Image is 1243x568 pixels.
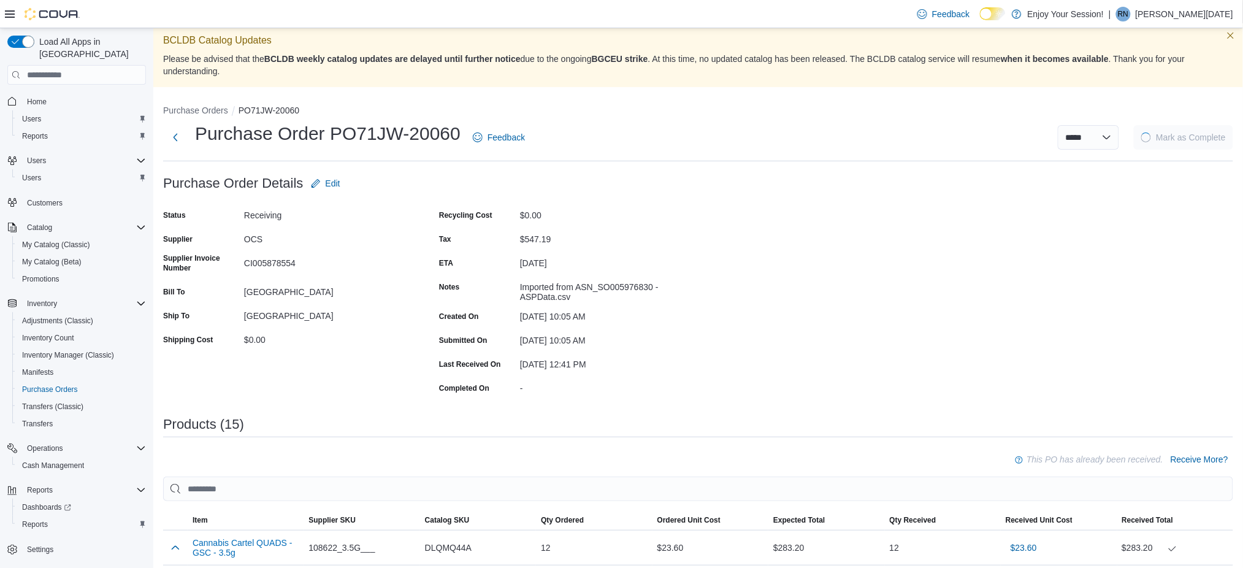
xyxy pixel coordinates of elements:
[17,365,58,380] a: Manifests
[163,335,213,345] label: Shipping Cost
[22,257,82,267] span: My Catalog (Beta)
[17,331,79,345] a: Inventory Count
[22,542,58,557] a: Settings
[163,33,1233,48] p: BCLDB Catalog Updates
[12,253,151,271] button: My Catalog (Beta)
[17,382,146,397] span: Purchase Orders
[885,510,1001,530] button: Qty Received
[520,331,684,345] div: [DATE] 10:05 AM
[163,125,188,150] button: Next
[27,97,47,107] span: Home
[1171,453,1228,466] span: Receive More?
[1118,7,1128,21] span: RN
[244,282,408,297] div: [GEOGRAPHIC_DATA]
[22,131,48,141] span: Reports
[425,540,472,555] span: DLQMQ44A
[12,128,151,145] button: Reports
[163,53,1233,77] p: Please be advised that the due to the ongoing . At this time, no updated catalog has been release...
[244,205,408,220] div: Receiving
[439,383,489,393] label: Completed On
[2,194,151,212] button: Customers
[2,540,151,558] button: Settings
[17,500,146,515] span: Dashboards
[22,542,146,557] span: Settings
[22,520,48,529] span: Reports
[1027,452,1163,467] p: This PO has already been received.
[768,510,884,530] button: Expected Total
[17,416,58,431] a: Transfers
[17,272,64,286] a: Promotions
[592,54,648,64] strong: BGCEU strike
[12,398,151,415] button: Transfers (Classic)
[17,112,46,126] a: Users
[520,277,684,302] div: Imported from ASN_SO005976830 - ASPData.csv
[22,350,114,360] span: Inventory Manager (Classic)
[520,307,684,321] div: [DATE] 10:05 AM
[22,385,78,394] span: Purchase Orders
[27,443,63,453] span: Operations
[980,20,981,21] span: Dark Mode
[163,210,186,220] label: Status
[1136,7,1233,21] p: [PERSON_NAME][DATE]
[17,112,146,126] span: Users
[773,515,825,525] span: Expected Total
[912,2,974,26] a: Feedback
[488,131,525,144] span: Feedback
[12,381,151,398] button: Purchase Orders
[2,482,151,499] button: Reports
[12,499,151,516] a: Dashboards
[244,306,408,321] div: [GEOGRAPHIC_DATA]
[22,502,71,512] span: Dashboards
[239,106,299,115] button: PO71JW-20060
[163,176,304,191] h3: Purchase Order Details
[17,129,146,144] span: Reports
[22,195,146,210] span: Customers
[2,440,151,457] button: Operations
[27,223,52,232] span: Catalog
[439,359,501,369] label: Last Received On
[12,110,151,128] button: Users
[22,296,62,311] button: Inventory
[17,458,146,473] span: Cash Management
[27,485,53,495] span: Reports
[17,365,146,380] span: Manifests
[163,234,193,244] label: Supplier
[22,240,90,250] span: My Catalog (Classic)
[17,458,89,473] a: Cash Management
[22,94,52,109] a: Home
[12,347,151,364] button: Inventory Manager (Classic)
[22,441,146,456] span: Operations
[304,510,419,530] button: Supplier SKU
[163,104,1233,119] nav: An example of EuiBreadcrumbs
[308,515,356,525] span: Supplier SKU
[439,210,492,220] label: Recycling Cost
[1141,132,1151,142] span: Loading
[12,516,151,533] button: Reports
[932,8,970,20] span: Feedback
[17,237,95,252] a: My Catalog (Classic)
[1001,54,1109,64] strong: when it becomes available
[657,515,721,525] span: Ordered Unit Cost
[195,121,461,146] h1: Purchase Order PO71JW-20060
[520,205,684,220] div: $0.00
[536,535,652,560] div: 12
[27,545,53,555] span: Settings
[2,152,151,169] button: Users
[17,399,146,414] span: Transfers (Classic)
[439,258,453,268] label: ETA
[1156,131,1226,144] span: Mark as Complete
[34,36,146,60] span: Load All Apps in [GEOGRAPHIC_DATA]
[439,312,479,321] label: Created On
[12,364,151,381] button: Manifests
[12,457,151,474] button: Cash Management
[17,313,146,328] span: Adjustments (Classic)
[27,156,46,166] span: Users
[2,219,151,236] button: Catalog
[17,237,146,252] span: My Catalog (Classic)
[163,106,228,115] button: Purchase Orders
[2,92,151,110] button: Home
[163,417,244,432] h3: Products (15)
[22,114,41,124] span: Users
[17,399,88,414] a: Transfers (Classic)
[1011,542,1037,554] span: $23.60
